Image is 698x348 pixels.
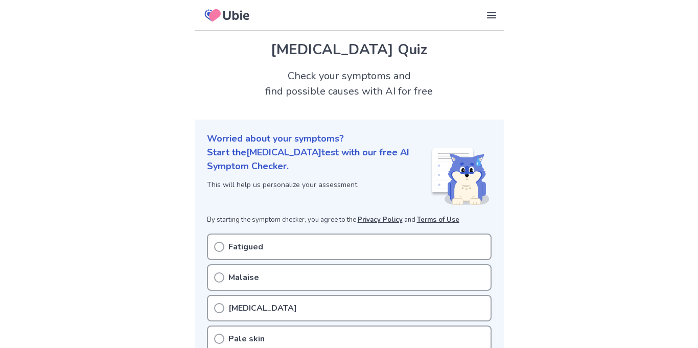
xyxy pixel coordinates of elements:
p: [MEDICAL_DATA] [228,302,297,314]
p: By starting the symptom checker, you agree to the and [207,215,492,225]
p: Start the [MEDICAL_DATA] test with our free AI Symptom Checker. [207,146,430,173]
h1: [MEDICAL_DATA] Quiz [207,39,492,60]
a: Privacy Policy [358,215,403,224]
p: Malaise [228,271,259,284]
p: Fatigued [228,241,263,253]
p: Pale skin [228,333,265,345]
p: Worried about your symptoms? [207,132,492,146]
p: This will help us personalize your assessment. [207,179,430,190]
a: Terms of Use [417,215,459,224]
img: Shiba [430,148,490,205]
h2: Check your symptoms and find possible causes with AI for free [195,68,504,99]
